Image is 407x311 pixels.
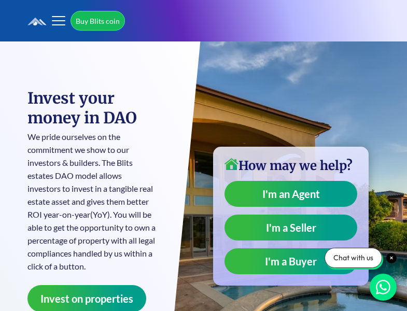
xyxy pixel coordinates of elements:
h1: Invest your money in DAO [27,88,156,128]
button: Toggle navigation [51,13,66,29]
a: Buy Blits coin [71,11,125,31]
a: I'm a Buyer [224,248,357,274]
a: I'm an Agent [224,181,357,207]
h3: How may we help? [224,158,357,174]
img: logo.6a08bd47fd1234313fe35534c588d03a.svg [27,17,108,26]
p: We pride ourselves on the commitment we show to our investors & builders. The Blits estates DAO m... [27,130,156,273]
img: home-icon [224,158,238,170]
a: I'm a Seller [224,215,357,241]
div: Chat with us [325,248,382,268]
